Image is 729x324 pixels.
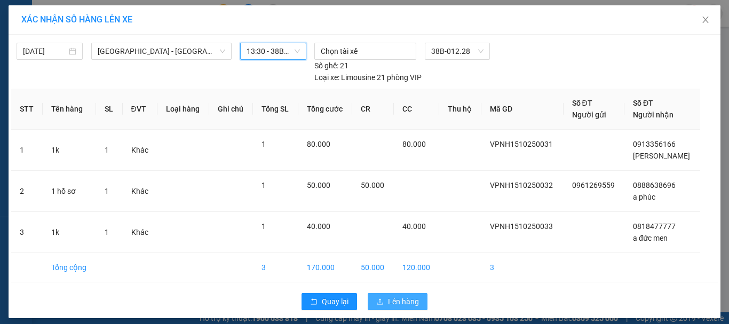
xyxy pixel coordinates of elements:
[123,171,157,212] td: Khác
[105,228,109,236] span: 1
[368,293,427,310] button: uploadLên hàng
[633,234,668,242] span: a đức men
[314,72,422,83] div: Limousine 21 phòng VIP
[307,181,330,189] span: 50.000
[105,146,109,154] span: 1
[394,253,440,282] td: 120.000
[572,99,592,107] span: Số ĐT
[262,140,266,148] span: 1
[11,130,43,171] td: 1
[633,222,676,231] span: 0818477777
[43,253,96,282] td: Tổng cộng
[572,181,615,189] span: 0961269559
[298,253,352,282] td: 170.000
[402,222,426,231] span: 40.000
[262,222,266,231] span: 1
[298,89,352,130] th: Tổng cước
[43,212,96,253] td: 1k
[157,89,209,130] th: Loại hàng
[43,89,96,130] th: Tên hàng
[253,253,298,282] td: 3
[310,298,318,306] span: rollback
[219,48,226,54] span: down
[21,14,132,25] span: XÁC NHẬN SỐ HÀNG LÊN XE
[13,77,186,95] b: GỬI : VP [PERSON_NAME]
[701,15,710,24] span: close
[98,43,225,59] span: Hà Nội - Hà Tĩnh
[262,181,266,189] span: 1
[431,43,484,59] span: 38B-012.28
[376,298,384,306] span: upload
[490,181,553,189] span: VPNH1510250032
[691,5,720,35] button: Close
[43,130,96,171] td: 1k
[209,89,253,130] th: Ghi chú
[253,89,298,130] th: Tổng SL
[11,89,43,130] th: STT
[13,13,67,67] img: logo.jpg
[490,140,553,148] span: VPNH1510250031
[307,222,330,231] span: 40.000
[123,130,157,171] td: Khác
[388,296,419,307] span: Lên hàng
[314,60,338,72] span: Số ghế:
[23,45,67,57] input: 15/10/2025
[43,171,96,212] td: 1 hồ sơ
[307,140,330,148] span: 80.000
[11,171,43,212] td: 2
[633,152,690,160] span: [PERSON_NAME]
[633,181,676,189] span: 0888638696
[123,89,157,130] th: ĐVT
[481,89,563,130] th: Mã GD
[105,187,109,195] span: 1
[100,39,446,53] li: Hotline: 0981127575, 0981347575, 19009067
[633,140,676,148] span: 0913356166
[100,26,446,39] li: Số [GEOGRAPHIC_DATA][PERSON_NAME], P. [GEOGRAPHIC_DATA]
[633,110,673,119] span: Người nhận
[123,212,157,253] td: Khác
[394,89,440,130] th: CC
[361,181,384,189] span: 50.000
[96,89,122,130] th: SL
[439,89,481,130] th: Thu hộ
[314,60,348,72] div: 21
[572,110,606,119] span: Người gửi
[402,140,426,148] span: 80.000
[633,193,655,201] span: a phúc
[352,89,394,130] th: CR
[302,293,357,310] button: rollbackQuay lại
[352,253,394,282] td: 50.000
[481,253,563,282] td: 3
[322,296,348,307] span: Quay lại
[633,99,653,107] span: Số ĐT
[11,212,43,253] td: 3
[314,72,339,83] span: Loại xe:
[247,43,300,59] span: 13:30 - 38B-012.28
[490,222,553,231] span: VPNH1510250033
